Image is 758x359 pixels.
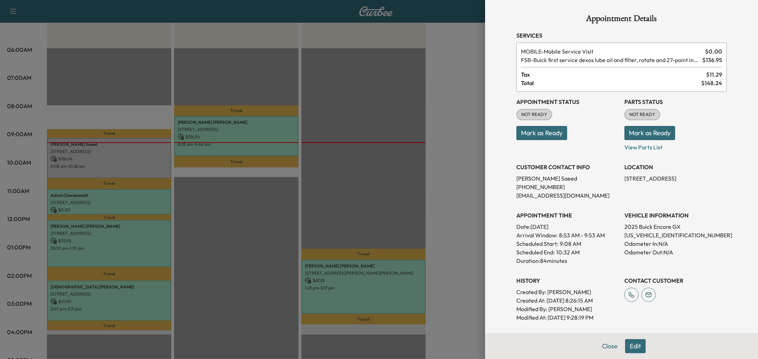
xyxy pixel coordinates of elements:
[624,222,727,231] p: 2025 Buick Encore GX
[624,248,727,256] p: Odometer Out: N/A
[559,231,605,239] span: 8:53 AM - 9:53 AM
[624,211,727,220] h3: VEHICLE INFORMATION
[516,31,727,40] h3: Services
[624,126,675,140] button: Mark as Ready
[516,305,619,313] p: Modified By : [PERSON_NAME]
[624,231,727,239] p: [US_VEHICLE_IDENTIFICATION_NUMBER]
[516,211,619,220] h3: APPOINTMENT TIME
[624,140,727,151] p: View Parts List
[516,183,619,191] p: [PHONE_NUMBER]
[556,248,580,256] p: 10:32 AM
[516,231,619,239] p: Arrival Window:
[516,174,619,183] p: [PERSON_NAME] Saeed
[624,276,727,285] h3: CONTACT CUSTOMER
[516,14,727,26] h1: Appointment Details
[560,239,581,248] p: 9:08 AM
[516,276,619,285] h3: History
[624,174,727,183] p: [STREET_ADDRESS]
[706,70,722,79] span: $ 11.29
[516,248,555,256] p: Scheduled End:
[705,47,722,56] span: $ 0.00
[516,288,619,296] p: Created By : [PERSON_NAME]
[521,79,701,87] span: Total
[624,239,727,248] p: Odometer In: N/A
[521,56,699,64] span: Buick first service dexos lube oil and filter, rotate and 27-point inspection.
[516,191,619,200] p: [EMAIL_ADDRESS][DOMAIN_NAME]
[624,98,727,106] h3: Parts Status
[516,296,619,305] p: Created At : [DATE] 8:26:15 AM
[521,47,702,56] span: Mobile Service Visit
[521,70,706,79] span: Tax
[516,126,567,140] button: Mark as Ready
[701,79,722,87] span: $ 148.24
[516,222,619,231] p: Date: [DATE]
[516,256,619,265] p: Duration: 84 minutes
[516,98,619,106] h3: Appointment Status
[597,339,622,353] button: Close
[517,111,552,118] span: NOT READY
[625,111,660,118] span: NOT READY
[516,239,558,248] p: Scheduled Start:
[624,163,727,171] h3: LOCATION
[702,56,722,64] span: $ 136.95
[516,163,619,171] h3: CUSTOMER CONTACT INFO
[625,339,646,353] button: Edit
[516,313,619,322] p: Modified At : [DATE] 9:28:19 PM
